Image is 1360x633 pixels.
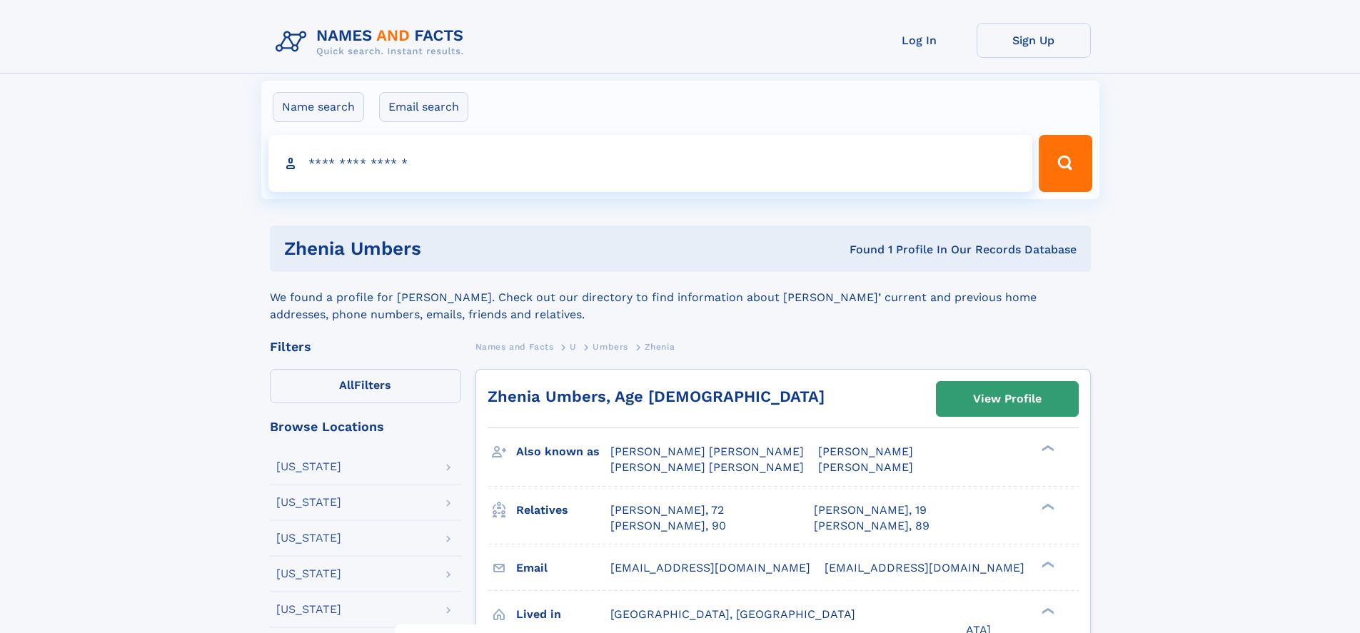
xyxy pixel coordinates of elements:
div: We found a profile for [PERSON_NAME]. Check out our directory to find information about [PERSON_N... [270,272,1091,323]
div: ❯ [1038,606,1055,615]
a: [PERSON_NAME], 90 [610,518,726,534]
h1: Zhenia Umbers [284,240,635,258]
span: Zhenia [645,342,675,352]
div: ❯ [1038,559,1055,569]
span: [GEOGRAPHIC_DATA], [GEOGRAPHIC_DATA] [610,607,855,621]
span: [EMAIL_ADDRESS][DOMAIN_NAME] [610,561,810,574]
a: Umbers [593,338,628,355]
a: View Profile [937,382,1078,416]
a: Names and Facts [475,338,554,355]
span: [PERSON_NAME] [818,460,913,474]
label: Name search [273,92,364,122]
a: [PERSON_NAME], 19 [814,502,927,518]
div: [US_STATE] [276,568,341,579]
a: [PERSON_NAME], 89 [814,518,930,534]
span: Umbers [593,342,628,352]
div: [US_STATE] [276,461,341,472]
div: View Profile [973,383,1042,415]
a: Log In [862,23,977,58]
img: Logo Names and Facts [270,23,475,61]
h3: Lived in [516,602,610,627]
span: U [570,342,577,352]
h3: Email [516,556,610,580]
input: search input [268,135,1033,192]
div: [US_STATE] [276,604,341,615]
div: [US_STATE] [276,532,341,544]
a: Zhenia Umbers, Age [DEMOGRAPHIC_DATA] [488,388,825,405]
div: Found 1 Profile In Our Records Database [635,242,1077,258]
div: ❯ [1038,444,1055,453]
span: [PERSON_NAME] [PERSON_NAME] [610,445,804,458]
span: [PERSON_NAME] [818,445,913,458]
div: [US_STATE] [276,497,341,508]
a: Sign Up [977,23,1091,58]
label: Filters [270,369,461,403]
a: U [570,338,577,355]
div: Filters [270,340,461,353]
div: ❯ [1038,502,1055,511]
h3: Relatives [516,498,610,522]
h3: Also known as [516,440,610,464]
span: [EMAIL_ADDRESS][DOMAIN_NAME] [825,561,1024,574]
div: Browse Locations [270,420,461,433]
button: Search Button [1039,135,1092,192]
span: [PERSON_NAME] [PERSON_NAME] [610,460,804,474]
span: All [339,378,354,392]
a: [PERSON_NAME], 72 [610,502,724,518]
label: Email search [379,92,468,122]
